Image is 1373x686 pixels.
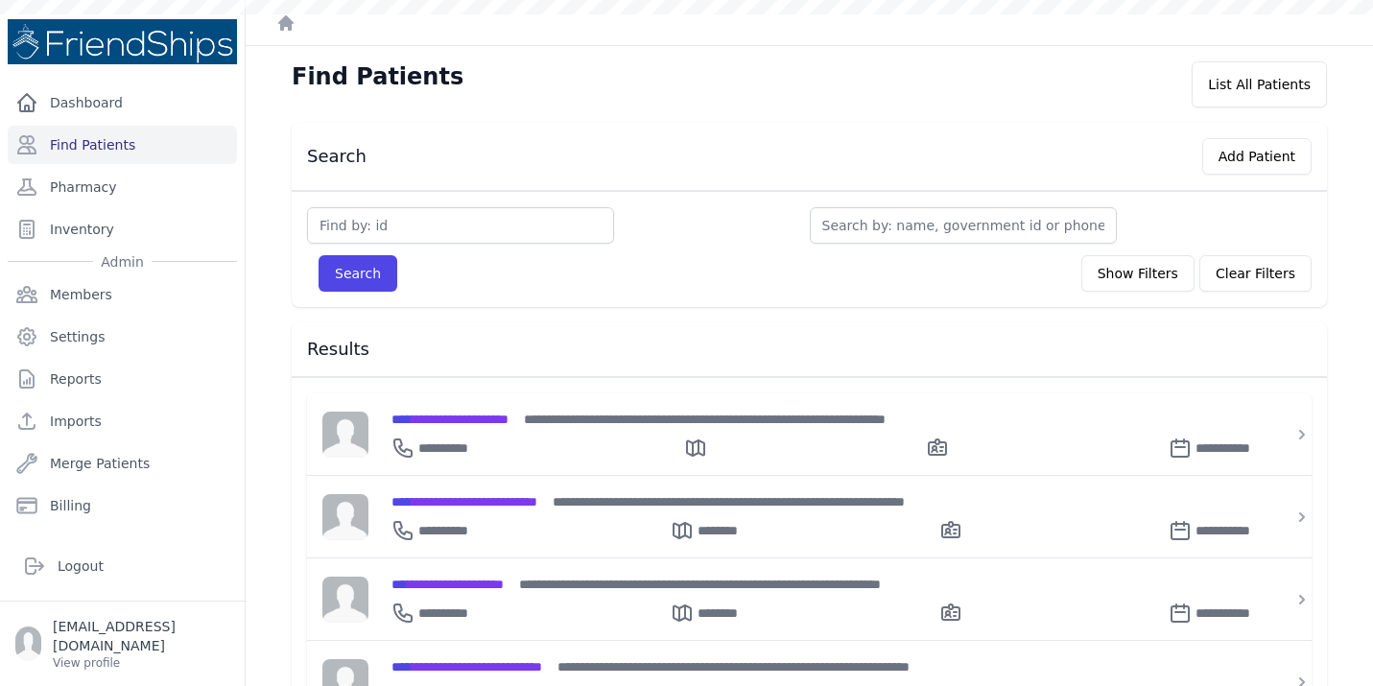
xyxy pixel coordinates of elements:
[322,577,368,623] img: person-242608b1a05df3501eefc295dc1bc67a.jpg
[810,207,1117,244] input: Search by: name, government id or phone
[8,275,237,314] a: Members
[322,412,368,458] img: person-242608b1a05df3501eefc295dc1bc67a.jpg
[307,207,614,244] input: Find by: id
[307,338,1312,361] h3: Results
[8,318,237,356] a: Settings
[322,494,368,540] img: person-242608b1a05df3501eefc295dc1bc67a.jpg
[319,255,397,292] button: Search
[292,61,463,92] h1: Find Patients
[8,444,237,483] a: Merge Patients
[53,655,229,671] p: View profile
[1199,255,1312,292] button: Clear Filters
[8,486,237,525] a: Billing
[8,402,237,440] a: Imports
[8,210,237,248] a: Inventory
[8,360,237,398] a: Reports
[1192,61,1327,107] div: List All Patients
[1202,138,1312,175] button: Add Patient
[93,252,152,272] span: Admin
[15,617,229,671] a: [EMAIL_ADDRESS][DOMAIN_NAME] View profile
[307,145,367,168] h3: Search
[8,83,237,122] a: Dashboard
[8,529,237,567] a: Organizations
[8,126,237,164] a: Find Patients
[53,617,229,655] p: [EMAIL_ADDRESS][DOMAIN_NAME]
[8,19,237,64] img: Medical Missions EMR
[1081,255,1195,292] button: Show Filters
[8,168,237,206] a: Pharmacy
[15,547,229,585] a: Logout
